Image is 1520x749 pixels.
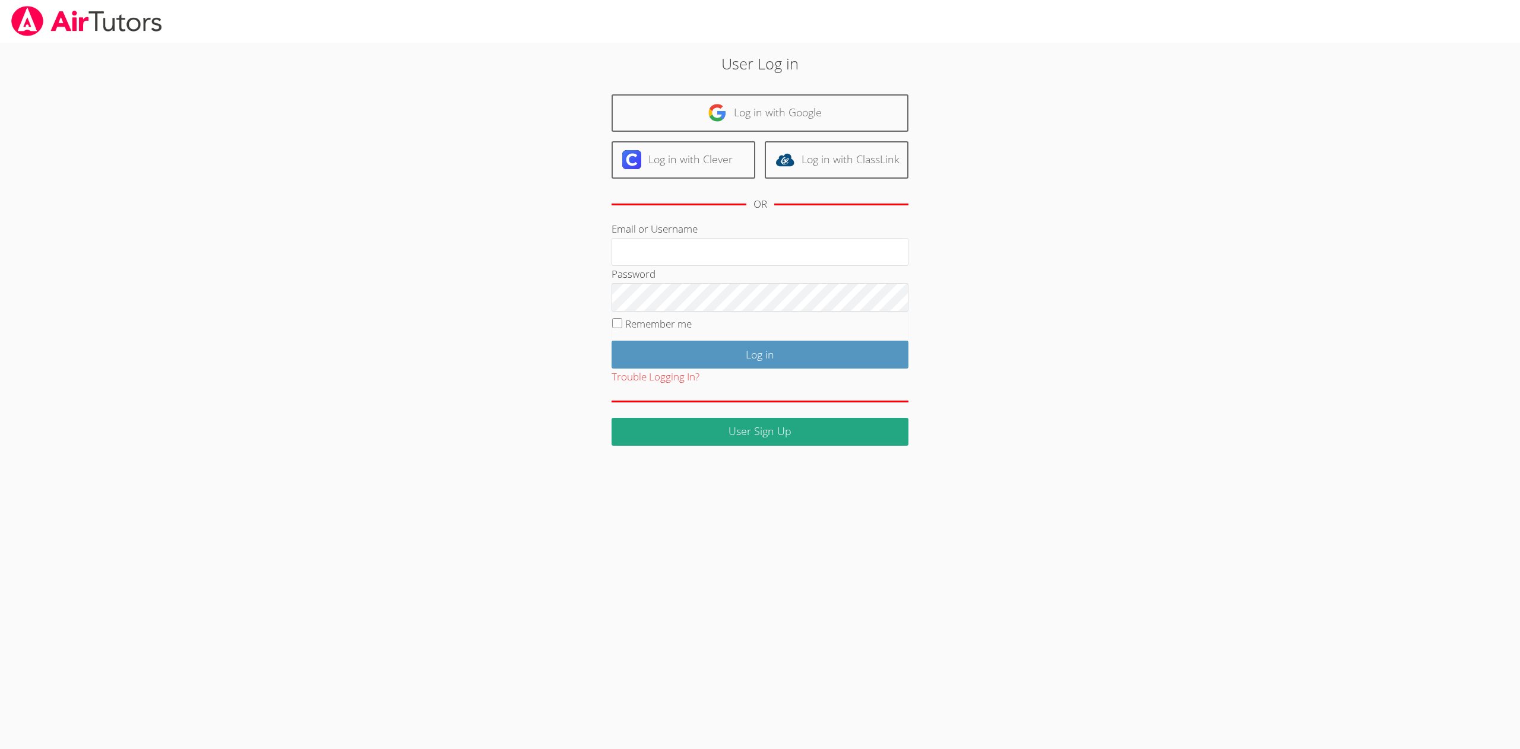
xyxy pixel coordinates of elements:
[775,150,794,169] img: classlink-logo-d6bb404cc1216ec64c9a2012d9dc4662098be43eaf13dc465df04b49fa7ab582.svg
[625,317,692,331] label: Remember me
[622,150,641,169] img: clever-logo-6eab21bc6e7a338710f1a6ff85c0baf02591cd810cc4098c63d3a4b26e2feb20.svg
[10,6,163,36] img: airtutors_banner-c4298cdbf04f3fff15de1276eac7730deb9818008684d7c2e4769d2f7ddbe033.png
[612,369,699,386] button: Trouble Logging In?
[612,341,908,369] input: Log in
[708,103,727,122] img: google-logo-50288ca7cdecda66e5e0955fdab243c47b7ad437acaf1139b6f446037453330a.svg
[612,418,908,446] a: User Sign Up
[612,141,755,179] a: Log in with Clever
[612,94,908,132] a: Log in with Google
[765,141,908,179] a: Log in with ClassLink
[753,196,767,213] div: OR
[350,52,1170,75] h2: User Log in
[612,222,698,236] label: Email or Username
[612,267,655,281] label: Password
